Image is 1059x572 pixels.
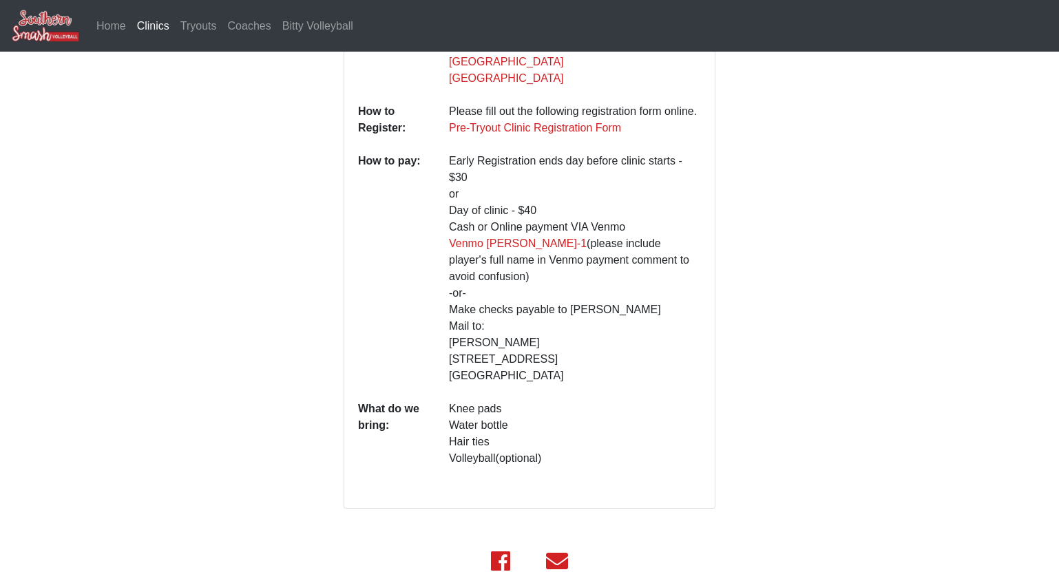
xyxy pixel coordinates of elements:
[449,153,701,384] p: Early Registration ends day before clinic starts - $30 or Day of clinic - $40 Cash or Online paym...
[132,12,175,40] a: Clinics
[449,103,701,136] p: Please fill out the following registration form online.
[277,12,359,40] a: Bitty Volleyball
[449,401,701,467] p: Knee pads Water bottle Hair ties Volleyball(optional)
[449,237,587,249] a: Venmo [PERSON_NAME]-1
[11,9,80,43] img: Southern Smash Volleyball
[348,103,439,153] dt: How to Register:
[91,12,132,40] a: Home
[348,21,439,103] dt: Where is it:
[348,401,439,483] dt: What do we bring:
[449,122,621,134] a: Pre-Tryout Clinic Registration Form
[175,12,222,40] a: Tryouts
[348,153,439,401] dt: How to pay:
[222,12,277,40] a: Coaches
